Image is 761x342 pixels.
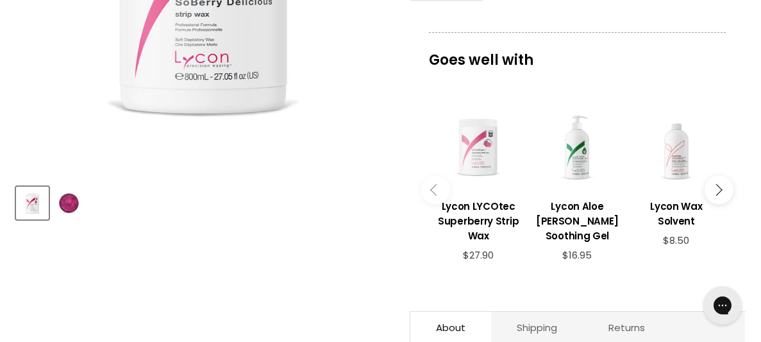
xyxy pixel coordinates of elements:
span: $16.95 [562,248,592,262]
p: Goes well with [429,32,726,74]
button: Lycon SoBerry Delicious Strip Wax [53,187,85,219]
a: View product:Lycon LYCOtec Superberry Strip Wax [435,189,521,250]
a: View product:Lycon Aloe Vera Soothing Gel [534,189,620,250]
div: Product thumbnails [14,183,394,219]
h3: Lycon Aloe [PERSON_NAME] Soothing Gel [534,199,620,243]
img: Lycon SoBerry Delicious Strip Wax [17,188,47,218]
h3: Lycon Wax Solvent [633,199,719,228]
iframe: Gorgias live chat messenger [697,282,748,329]
span: $27.90 [463,248,494,262]
button: Lycon SoBerry Delicious Strip Wax [16,187,49,219]
h3: Lycon LYCOtec Superberry Strip Wax [435,199,521,243]
a: View product:Lycon Wax Solvent [633,189,719,235]
span: $8.50 [663,234,689,247]
img: Lycon SoBerry Delicious Strip Wax [54,188,84,218]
